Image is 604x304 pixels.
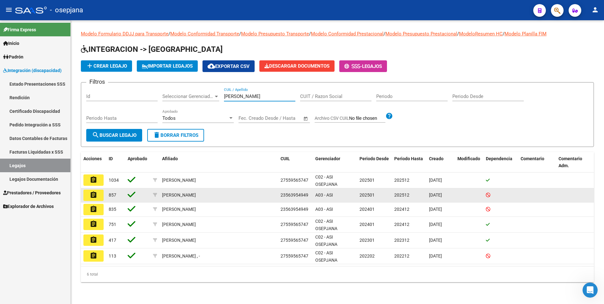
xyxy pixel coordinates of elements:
[359,207,375,212] span: 202401
[137,60,198,72] button: IMPORTAR LEGAJOS
[559,156,582,168] span: Comentario Adm.
[357,152,392,173] datatable-header-cell: Periodo Desde
[162,237,196,244] div: [PERSON_NAME]
[349,116,385,121] input: Archivo CSV CUIL
[385,112,393,120] mat-icon: help
[281,207,308,212] span: 23563954949
[109,253,116,258] span: 113
[385,31,457,37] a: Modelo Presupuesto Prestacional
[591,6,599,14] mat-icon: person
[281,156,290,161] span: CUIL
[81,152,106,173] datatable-header-cell: Acciones
[3,26,36,33] span: Firma Express
[457,156,480,161] span: Modificado
[162,206,196,213] div: [PERSON_NAME]
[339,60,387,72] button: -Legajos
[128,156,147,161] span: Aprobado
[90,236,97,244] mat-icon: assignment
[315,234,337,247] span: C02 - ASI OSEPJANA
[429,192,442,198] span: [DATE]
[518,152,556,173] datatable-header-cell: Comentario
[281,222,308,227] span: 27559565747
[394,178,409,183] span: 202512
[208,62,215,70] mat-icon: cloud_download
[109,238,116,243] span: 417
[90,176,97,184] mat-icon: assignment
[359,222,375,227] span: 202401
[162,252,200,260] div: [PERSON_NAME] , -
[359,238,375,243] span: 202301
[394,156,423,161] span: Periodo Hasta
[3,189,61,196] span: Prestadores / Proveedores
[81,45,223,54] span: INTEGRACION -> [GEOGRAPHIC_DATA]
[90,205,97,213] mat-icon: assignment
[394,253,409,258] span: 202212
[170,31,239,37] a: Modelo Conformidad Transporte
[315,192,333,198] span: A03 - ASI
[278,152,313,173] datatable-header-cell: CUIL
[264,63,329,69] span: Descargar Documentos
[429,178,442,183] span: [DATE]
[315,156,340,161] span: Gerenciador
[153,132,198,138] span: Borrar Filtros
[162,192,196,199] div: [PERSON_NAME]
[583,283,598,298] iframe: Intercom live chat
[5,6,13,14] mat-icon: menu
[394,207,409,212] span: 202412
[362,64,382,69] span: Legajos
[315,174,337,187] span: C02 - ASI OSEPJANA
[429,207,442,212] span: [DATE]
[109,192,116,198] span: 857
[429,238,442,243] span: [DATE]
[50,3,83,17] span: - osepjana
[281,253,308,258] span: 27559565747
[86,129,142,142] button: Buscar Legajo
[315,116,349,121] span: Archivo CSV CUIL
[311,31,384,37] a: Modelo Conformidad Prestacional
[455,152,483,173] datatable-header-cell: Modificado
[86,63,127,69] span: Crear Legajo
[241,31,309,37] a: Modelo Presupuesto Transporte
[281,192,308,198] span: 23563954949
[459,31,503,37] a: ModeloResumen HC
[90,191,97,199] mat-icon: assignment
[162,94,214,99] span: Seleccionar Gerenciador
[147,129,204,142] button: Borrar Filtros
[92,132,136,138] span: Buscar Legajo
[153,131,160,139] mat-icon: delete
[429,253,442,258] span: [DATE]
[3,203,54,210] span: Explorador de Archivos
[162,221,196,228] div: [PERSON_NAME]
[359,192,375,198] span: 202501
[86,62,94,70] mat-icon: add
[125,152,150,173] datatable-header-cell: Aprobado
[521,156,544,161] span: Comentario
[3,40,19,47] span: Inicio
[81,266,594,282] div: 6 total
[556,152,594,173] datatable-header-cell: Comentario Adm.
[429,156,444,161] span: Creado
[81,31,168,37] a: Modelo Formulario DDJJ para Transporte
[109,222,116,227] span: 751
[313,152,357,173] datatable-header-cell: Gerenciador
[83,156,102,161] span: Acciones
[259,60,335,72] button: Descargar Documentos
[3,67,62,74] span: Integración (discapacidad)
[106,152,125,173] datatable-header-cell: ID
[160,152,278,173] datatable-header-cell: Afiliado
[483,152,518,173] datatable-header-cell: Dependencia
[162,177,196,184] div: [PERSON_NAME]
[302,115,310,122] button: Open calendar
[162,156,178,161] span: Afiliado
[202,60,255,72] button: Exportar CSV
[239,115,264,121] input: Fecha inicio
[429,222,442,227] span: [DATE]
[359,253,375,258] span: 202202
[359,178,375,183] span: 202501
[281,238,308,243] span: 27559565747
[208,64,250,69] span: Exportar CSV
[344,64,362,69] span: -
[109,178,119,183] span: 1034
[315,219,337,231] span: C02 - ASI OSEPJANA
[86,77,108,86] h3: Filtros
